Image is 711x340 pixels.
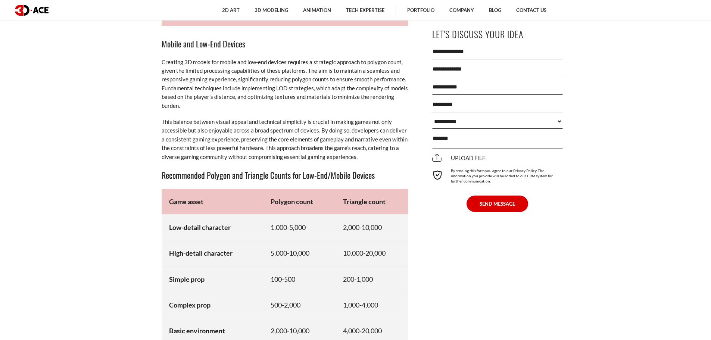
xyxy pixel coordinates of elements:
td: 100-500 [263,266,336,292]
strong: Complex prop [169,301,211,309]
p: Creating 3D models for mobile and low-end devices requires a strategic approach to polygon count,... [162,58,408,110]
h3: Mobile and Low-End Devices [162,37,408,50]
td: 500-2,000 [263,292,336,318]
td: 200-1,000 [336,266,408,292]
strong: Simple prop [169,275,205,283]
td: 2,000-10,000 [336,215,408,240]
img: logo dark [15,5,49,16]
strong: Game asset [169,197,203,206]
span: Upload file [432,155,486,161]
strong: Basic environment [169,327,225,335]
p: This balance between visual appeal and technical simplicity is crucial in making games not only a... [162,118,408,161]
td: 1,000-5,000 [263,215,336,240]
h3: Recommended Polygon and Triangle Counts for Low-End/Mobile Devices [162,169,408,181]
strong: High-detail character [169,249,233,257]
strong: Low-detail character [169,223,231,231]
td: 1,000-4,000 [336,292,408,318]
button: SEND MESSAGE [467,196,528,212]
td: 10,000-20,000 [336,240,408,266]
strong: Triangle count [343,197,386,206]
strong: Polygon count [271,197,313,206]
td: 5,000-10,000 [263,240,336,266]
p: Let's Discuss Your Idea [432,26,563,43]
div: By sending this form you agree to our Privacy Policy. The information you provide will be added t... [432,166,563,184]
